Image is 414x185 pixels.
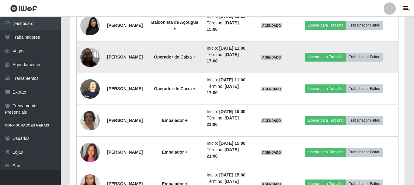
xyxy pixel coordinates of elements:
strong: [PERSON_NAME] [107,86,143,91]
button: Liberar para Trabalho [305,148,346,156]
strong: Operador de Caixa + [154,55,196,59]
img: CoreUI Logo [10,5,37,12]
time: [DATE] 11:00 [219,46,245,51]
li: Término: [207,147,249,159]
button: Trabalhador Faltou [346,53,383,61]
li: Término: [207,115,249,128]
li: Início: [207,77,249,83]
img: 1723623614898.jpeg [80,76,100,102]
img: 1747341795862.jpeg [80,135,100,170]
button: Trabalhador Faltou [346,116,383,125]
strong: Embalador + [162,150,187,155]
li: Início: [207,140,249,147]
li: Início: [207,109,249,115]
img: 1676496034794.jpeg [80,103,100,138]
strong: [PERSON_NAME] [107,55,143,59]
strong: [PERSON_NAME] [107,118,143,123]
time: [DATE] 11:00 [219,77,245,82]
button: Trabalhador Faltou [346,148,383,156]
button: Liberar para Trabalho [305,84,346,93]
strong: [PERSON_NAME] [107,150,143,155]
span: AGENDADO [261,23,282,28]
strong: Balconista de Açougue + [151,20,198,31]
strong: Embalador + [162,118,187,123]
button: Liberar para Trabalho [305,21,346,30]
span: AGENDADO [261,150,282,155]
li: Término: [207,52,249,64]
img: 1710525300387.jpeg [80,12,100,38]
time: [DATE] 15:00 [219,141,245,146]
li: Início: [207,172,249,178]
span: AGENDADO [261,87,282,91]
strong: [PERSON_NAME] [107,23,143,28]
button: Trabalhador Faltou [346,84,383,93]
li: Início: [207,45,249,52]
li: Término: [207,83,249,96]
button: Liberar para Trabalho [305,53,346,61]
time: [DATE] 15:00 [219,109,245,114]
img: 1702981001792.jpeg [80,44,100,70]
span: AGENDADO [261,55,282,60]
span: AGENDADO [261,118,282,123]
button: Liberar para Trabalho [305,116,346,125]
li: Término: [207,20,249,33]
time: [DATE] 15:00 [219,173,245,177]
button: Trabalhador Faltou [346,21,383,30]
strong: Operador de Caixa + [154,86,196,91]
